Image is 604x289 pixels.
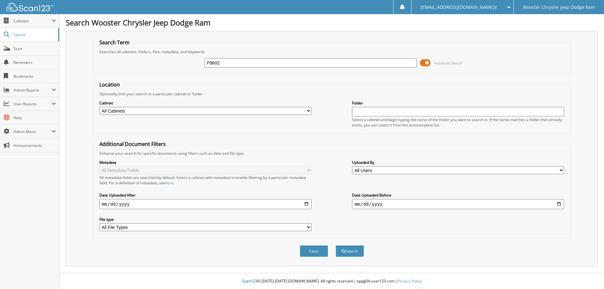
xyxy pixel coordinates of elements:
[14,32,55,37] span: Search
[99,199,311,209] input: start
[96,141,169,147] legend: Additional Document Filters
[14,60,56,65] span: Reminders
[14,46,56,51] span: Scan
[352,199,564,209] input: end
[66,17,598,28] h1: Search Wooster Chrysler Jeep Dodge Ram
[99,192,311,198] label: Date Uploaded After
[96,91,568,97] div: Optionally limit your search to a particular cabinet or folder
[300,245,328,257] button: Clear
[434,61,462,65] span: Advanced Search
[99,100,311,106] label: Cabinet
[59,274,604,289] div: © [DATE]-[DATE] [DOMAIN_NAME]. All rights reserved | appg04-scan123-com |
[96,81,123,88] legend: Location
[14,115,56,120] span: Help
[352,117,564,128] div: Select a cabinet and begin typing the name of the folder you want to search in. If the name match...
[573,259,604,289] iframe: Chat Widget
[242,278,257,284] span: Scan123
[398,278,422,284] a: Privacy Policy
[14,87,52,93] span: Admin Reports
[96,49,568,54] div: Searches all cabinets, folders, files, metadata, and keywords
[14,129,52,134] span: Admin Menu
[96,39,133,46] legend: Search Term
[99,160,311,165] label: Metadata
[352,100,564,106] label: Folder
[6,3,53,11] img: scan123-logo-white.svg
[99,217,311,222] label: File type
[352,192,564,198] label: Date Uploaded Before
[336,245,364,257] button: Search
[14,143,56,148] span: Announcements
[421,5,498,9] span: [EMAIL_ADDRESS][DOMAIN_NAME] V.
[14,18,52,24] span: Cabinets
[352,160,564,165] label: Uploaded By
[165,180,174,186] a: here
[14,74,56,79] span: Bookmarks
[99,175,311,186] div: All metadata fields are searched by default. Select a cabinet with metadata to enable filtering b...
[523,5,595,9] span: Wooster Chrysler Jeep Dodge Ram
[14,101,52,107] span: User Reports
[96,151,568,156] div: Enhance your search for specific documents using filters such as date and file type.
